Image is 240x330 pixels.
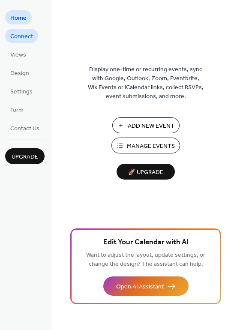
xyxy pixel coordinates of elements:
a: Connect [5,29,38,43]
span: Form [10,106,24,115]
span: Manage Events [127,142,175,151]
span: Add New Event [128,122,174,131]
button: 🚀 Upgrade [117,164,175,180]
span: 🚀 Upgrade [122,167,170,178]
button: Manage Events [111,138,180,153]
span: Design [10,69,29,78]
a: Contact Us [5,121,45,135]
span: Views [10,51,26,60]
a: Design [5,66,34,80]
span: Contact Us [10,124,39,133]
span: Upgrade [12,153,38,162]
a: Settings [5,84,38,98]
a: Home [5,10,32,24]
span: Home [10,14,27,23]
button: Open AI Assistant [103,276,189,296]
button: Add New Event [112,117,180,133]
span: Settings [10,87,33,96]
span: Display one-time or recurring events, sync with Google, Outlook, Zoom, Eventbrite, Wix Events or ... [88,65,204,101]
button: Upgrade [5,148,45,164]
a: Views [5,47,31,61]
span: Edit Your Calendar with AI [103,237,189,249]
span: Open AI Assistant [116,282,164,291]
span: Want to adjust the layout, update settings, or change the design? The assistant can help. [86,249,205,270]
span: Connect [10,32,33,41]
a: Form [5,102,29,117]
